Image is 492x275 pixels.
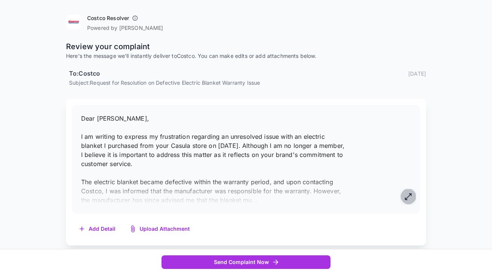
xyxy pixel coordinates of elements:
[81,115,344,204] span: Dear [PERSON_NAME], I am writing to express my frustration regarding an unresolved issue with an ...
[72,221,123,237] button: Add Detail
[69,79,426,87] p: Subject: Request for Resolution on Defective Electric Blanket Warranty Issue
[252,196,258,204] span: ...
[66,41,426,52] p: Review your complaint
[87,14,129,22] h6: Costco Resolver
[66,14,81,30] img: Costco
[408,70,426,78] p: [DATE]
[123,221,197,237] button: Upload Attachment
[87,24,163,32] p: Powered by [PERSON_NAME]
[161,255,331,269] button: Send Complaint Now
[69,69,100,79] h6: To: Costco
[66,52,426,60] p: Here's the message we'll instantly deliver to Costco . You can make edits or add attachments below.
